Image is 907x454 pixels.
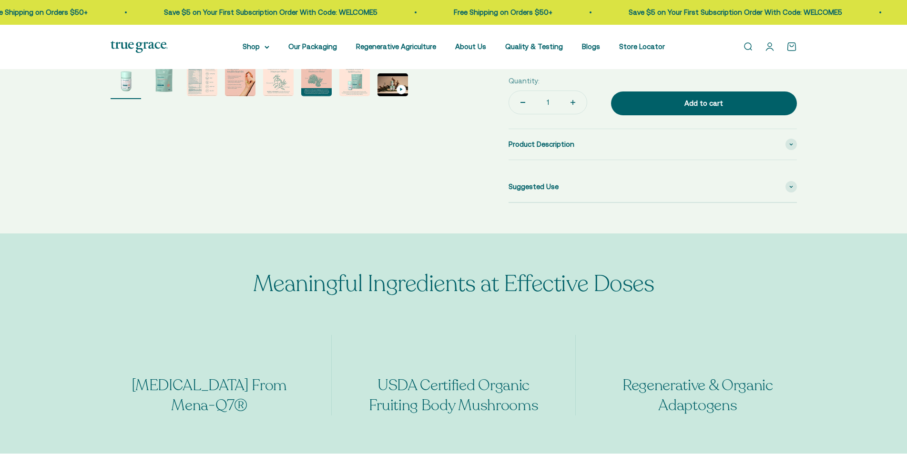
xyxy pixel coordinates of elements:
[627,7,840,18] p: Save $5 on Your First Subscription Order With Code: WELCOME5
[509,75,540,87] label: Quantity:
[187,66,217,99] button: Go to item 3
[111,66,141,99] button: Go to item 1
[225,66,255,99] button: Go to item 4
[339,66,370,99] button: Go to item 7
[301,66,332,96] img: Reighi supports healthy aging.* Cordyceps support endurance.* Our extracts come exclusively from ...
[149,66,179,99] button: Go to item 2
[355,376,552,415] h3: USDA Certified Organic Fruiting Body Mushrooms
[505,42,563,50] a: Quality & Testing
[509,91,537,114] button: Decrease quantity
[509,139,574,150] span: Product Description
[377,73,408,99] button: Go to item 8
[111,376,308,415] h3: [MEDICAL_DATA] From Mena-Q7®
[253,272,654,297] p: Meaningful Ingredients at Effective Doses
[149,66,179,96] img: We select ingredients that play a concrete role in true health, and we include them at effective ...
[339,66,370,96] img: When you opt for our refill pouches instead of buying a whole new bottle every time you buy suppl...
[509,129,797,160] summary: Product Description
[263,66,294,99] button: Go to item 5
[452,8,550,16] a: Free Shipping on Orders $50+
[509,181,559,192] span: Suggested Use
[263,66,294,96] img: Holy Basil and Ashwagandha are Ayurvedic herbs known as "adaptogens." They support overall health...
[356,42,436,50] a: Regenerative Agriculture
[243,41,269,52] summary: Shop
[630,98,778,109] div: Add to cart
[509,172,797,202] summary: Suggested Use
[288,42,337,50] a: Our Packaging
[162,7,376,18] p: Save $5 on Your First Subscription Order With Code: WELCOME5
[611,91,797,115] button: Add to cart
[301,66,332,99] button: Go to item 6
[559,91,587,114] button: Increase quantity
[111,66,141,96] img: We select ingredients that play a concrete role in true health, and we include them at effective ...
[455,42,486,50] a: About Us
[582,42,600,50] a: Blogs
[225,66,255,96] img: - 1200IU of Vitamin D3 from Lichen and 60 mcg of Vitamin K2 from Mena-Q7 - Regenerative & organic...
[187,66,217,96] img: We select ingredients that play a concrete role in true health, and we include them at effective ...
[619,42,665,50] a: Store Locator
[599,376,796,415] h3: Regenerative & Organic Adaptogens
